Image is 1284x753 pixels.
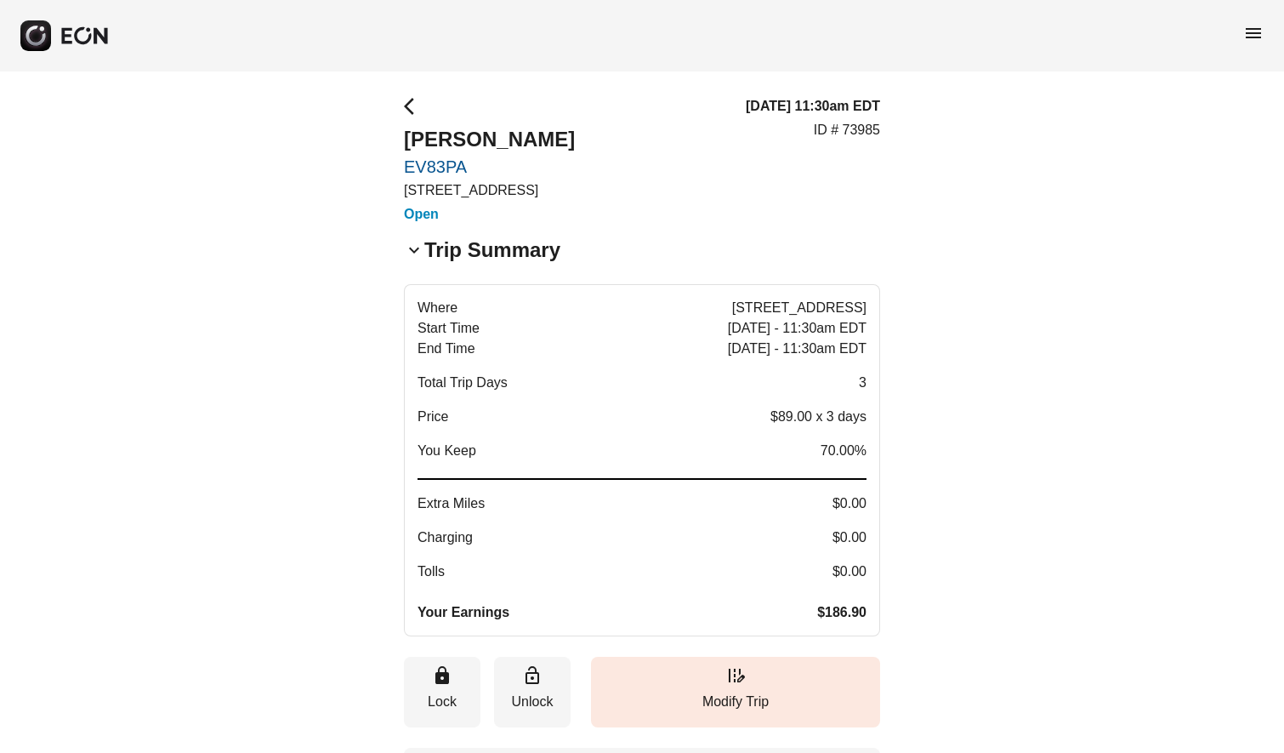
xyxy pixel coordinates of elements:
[418,407,448,427] p: Price
[404,240,424,260] span: keyboard_arrow_down
[418,339,475,359] span: End Time
[432,665,452,686] span: lock
[725,665,746,686] span: edit_road
[404,96,424,117] span: arrow_back_ios
[418,441,476,461] span: You Keep
[1243,23,1264,43] span: menu
[814,120,880,140] p: ID # 73985
[418,528,473,548] span: Charging
[832,562,866,582] span: $0.00
[404,204,575,225] h3: Open
[418,318,480,339] span: Start Time
[418,562,445,582] span: Tolls
[404,126,575,153] h2: [PERSON_NAME]
[599,692,872,712] p: Modify Trip
[728,318,866,339] span: [DATE] - 11:30am EDT
[424,237,560,264] h2: Trip Summary
[412,692,472,712] p: Lock
[418,298,457,318] span: Where
[732,298,866,318] span: [STREET_ADDRESS]
[404,284,880,636] button: Where[STREET_ADDRESS]Start Time[DATE] - 11:30am EDTEnd Time[DATE] - 11:30am EDTTotal Trip Days3Pr...
[418,602,509,623] span: Your Earnings
[418,373,508,393] span: Total Trip Days
[418,493,485,514] span: Extra Miles
[832,493,866,514] span: $0.00
[821,441,866,461] span: 70.00%
[404,157,575,177] a: EV83PA
[832,528,866,548] span: $0.00
[817,602,866,623] span: $186.90
[591,657,880,727] button: Modify Trip
[404,180,575,201] p: [STREET_ADDRESS]
[746,96,880,117] h3: [DATE] 11:30am EDT
[494,657,571,727] button: Unlock
[503,692,562,712] p: Unlock
[770,407,866,427] p: $89.00 x 3 days
[404,657,480,727] button: Lock
[522,665,543,686] span: lock_open
[859,373,866,393] span: 3
[728,339,866,359] span: [DATE] - 11:30am EDT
